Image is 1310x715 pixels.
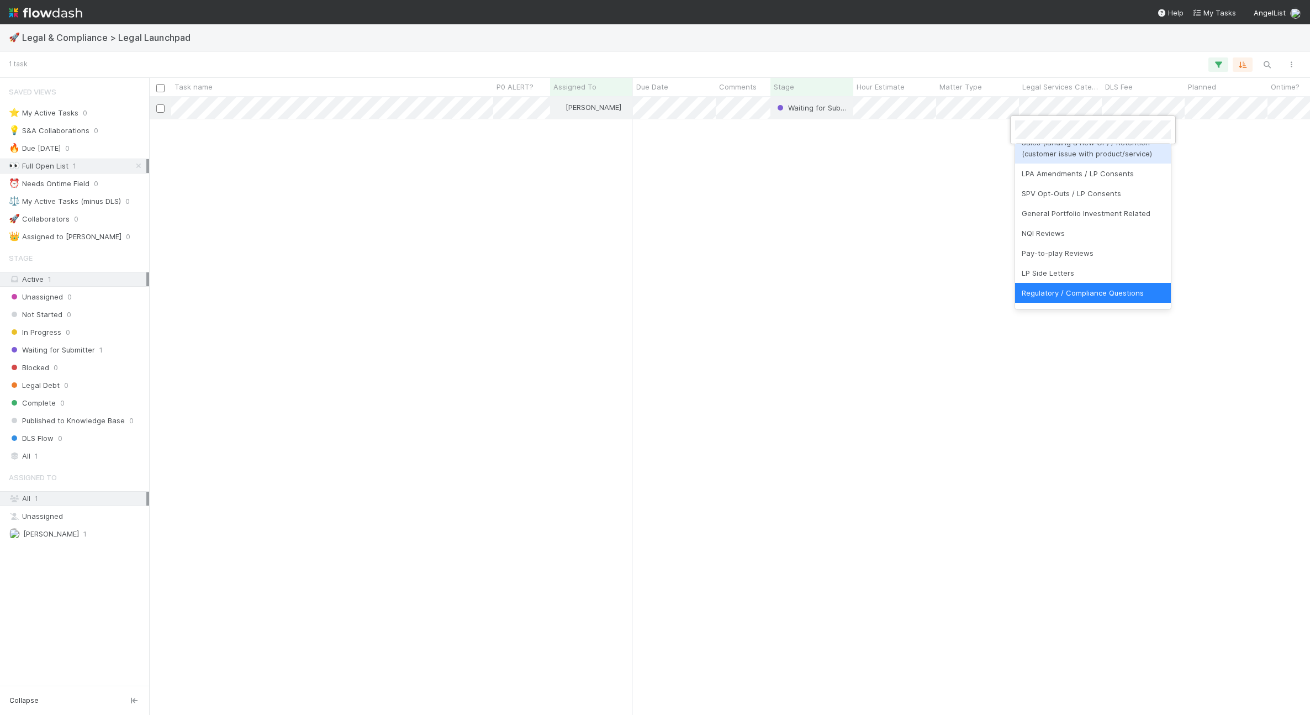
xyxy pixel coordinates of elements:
[1015,164,1171,183] div: LPA Amendments / LP Consents
[1015,183,1171,203] div: SPV Opt-Outs / LP Consents
[1015,303,1171,323] div: Customize Fund Docs
[1015,263,1171,283] div: LP Side Letters
[1015,203,1171,223] div: General Portfolio Investment Related
[1015,133,1171,164] div: Sales (landing a new GP) / Retention (customer issue with product/service)
[1015,243,1171,263] div: Pay-to-play Reviews
[1015,283,1171,303] div: Regulatory / Compliance Questions
[1015,223,1171,243] div: NQI Reviews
